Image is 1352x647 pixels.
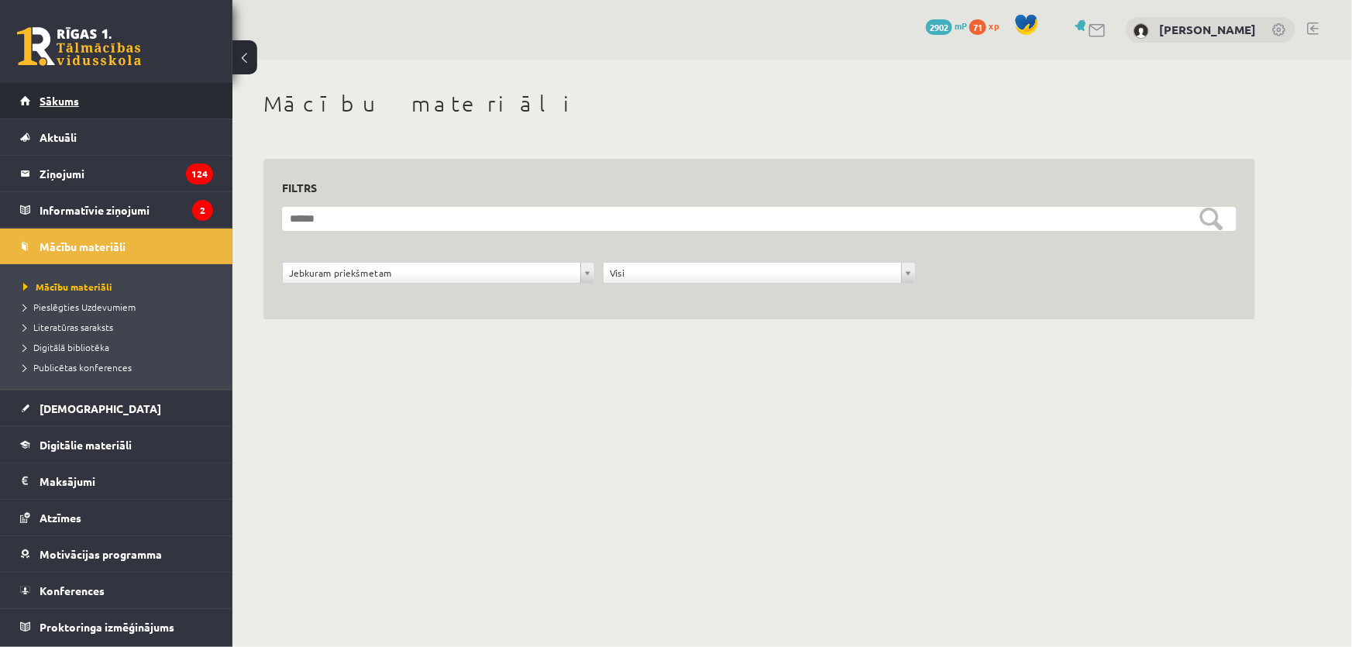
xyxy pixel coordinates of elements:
a: Maksājumi [20,463,213,499]
h3: Filtrs [282,177,1218,198]
span: Aktuāli [40,130,77,144]
a: Pieslēgties Uzdevumiem [23,300,217,314]
a: Rīgas 1. Tālmācības vidusskola [17,27,141,66]
span: Publicētas konferences [23,361,132,373]
a: [PERSON_NAME] [1159,22,1256,37]
i: 124 [186,163,213,184]
span: Mācību materiāli [40,239,126,253]
a: Ziņojumi124 [20,156,213,191]
a: Mācību materiāli [20,229,213,264]
i: 2 [192,200,213,221]
a: 2902 mP [926,19,967,32]
a: Visi [604,263,915,283]
span: Konferences [40,583,105,597]
span: Sākums [40,94,79,108]
a: Digitālā bibliotēka [23,340,217,354]
span: Digitālie materiāli [40,438,132,452]
a: Aktuāli [20,119,213,155]
a: Proktoringa izmēģinājums [20,609,213,645]
span: [DEMOGRAPHIC_DATA] [40,401,161,415]
a: Informatīvie ziņojumi2 [20,192,213,228]
a: Atzīmes [20,500,213,535]
span: mP [955,19,967,32]
span: xp [989,19,999,32]
span: Proktoringa izmēģinājums [40,620,174,634]
a: Motivācijas programma [20,536,213,572]
span: Visi [610,263,895,283]
span: Literatūras saraksts [23,321,113,333]
img: Eriks Meļņiks [1134,23,1149,39]
span: Pieslēgties Uzdevumiem [23,301,136,313]
span: Jebkuram priekšmetam [289,263,574,283]
legend: Maksājumi [40,463,213,499]
a: Publicētas konferences [23,360,217,374]
a: Jebkuram priekšmetam [283,263,594,283]
span: Mācību materiāli [23,280,112,293]
a: 71 xp [969,19,1006,32]
span: Digitālā bibliotēka [23,341,109,353]
legend: Ziņojumi [40,156,213,191]
span: 71 [969,19,986,35]
h1: Mācību materiāli [263,91,1255,117]
a: Sākums [20,83,213,119]
a: Konferences [20,573,213,608]
span: Atzīmes [40,511,81,525]
a: Mācību materiāli [23,280,217,294]
span: 2902 [926,19,952,35]
a: Literatūras saraksts [23,320,217,334]
a: [DEMOGRAPHIC_DATA] [20,391,213,426]
span: Motivācijas programma [40,547,162,561]
legend: Informatīvie ziņojumi [40,192,213,228]
a: Digitālie materiāli [20,427,213,463]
